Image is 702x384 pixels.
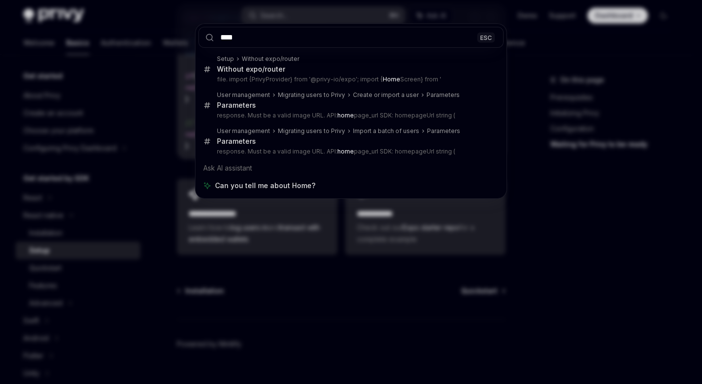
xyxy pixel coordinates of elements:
[217,55,234,63] div: Setup
[278,91,345,99] div: Migrating users to Privy
[215,181,315,191] span: Can you tell me about Home?
[427,127,460,135] div: Parameters
[217,137,256,146] div: Parameters
[198,159,504,177] div: Ask AI assistant
[217,112,483,119] p: response. Must be a valid image URL. API: page_url SDK: homepageUrl string (
[353,91,419,99] div: Create or import a user
[217,65,285,74] div: Without expo/router
[477,32,495,42] div: ESC
[337,148,354,155] b: home
[242,55,299,63] div: Without expo/router
[217,148,483,155] p: response. Must be a valid image URL. API: page_url SDK: homepageUrl string (
[278,127,345,135] div: Migrating users to Privy
[217,127,270,135] div: User management
[217,91,270,99] div: User management
[427,91,460,99] div: Parameters
[337,112,354,119] b: home
[217,101,256,110] div: Parameters
[383,76,400,83] b: Home
[217,76,483,83] p: file. import {PrivyProvider} from '@privy-io/expo'; import { Screen} from '
[353,127,419,135] div: Import a batch of users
